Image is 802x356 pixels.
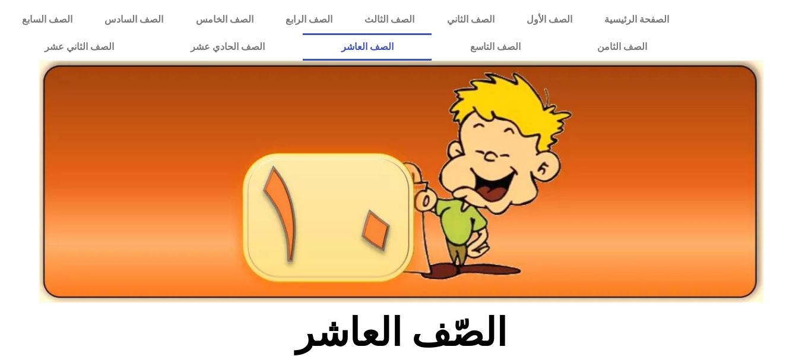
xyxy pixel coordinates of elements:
[180,6,270,33] a: الصف الخامس
[511,6,588,33] a: الصف الأول
[588,6,685,33] a: الصفحة الرئيسية
[559,33,685,61] a: الصف الثامن
[303,33,432,61] a: الصف العاشر
[6,33,152,61] a: الصف الثاني عشر
[348,6,430,33] a: الصف الثالث
[6,6,88,33] a: الصف السابع
[205,310,597,356] h2: الصّف العاشر
[431,6,511,33] a: الصف الثاني
[152,33,303,61] a: الصف الحادي عشر
[88,6,179,33] a: الصف السادس
[432,33,559,61] a: الصف التاسع
[270,6,348,33] a: الصف الرابع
